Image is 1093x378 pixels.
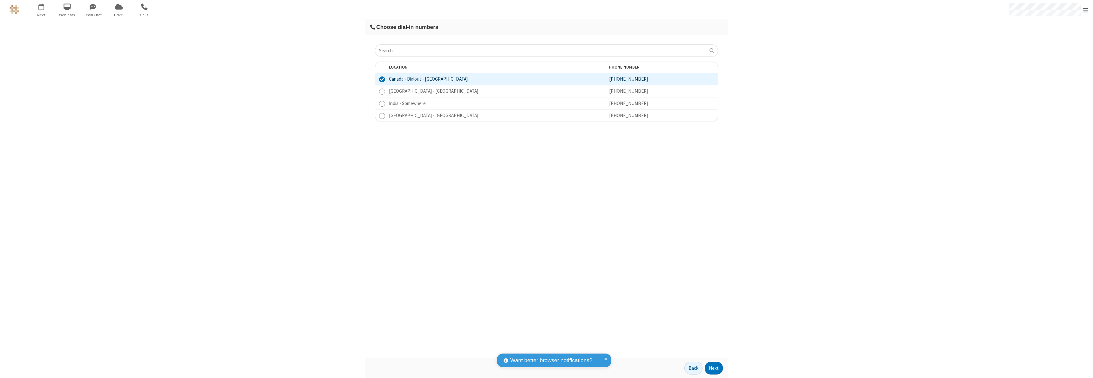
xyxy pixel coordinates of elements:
img: QA Selenium DO NOT DELETE OR CHANGE [10,5,19,14]
span: Meet [30,12,53,18]
span: [PHONE_NUMBER] [609,88,648,94]
span: [PHONE_NUMBER] [609,112,648,118]
span: Choose dial-in numbers [376,24,438,30]
td: Canada - Dialout - [GEOGRAPHIC_DATA] [385,73,606,85]
input: Search... [375,44,718,57]
span: Team Chat [81,12,105,18]
span: [PHONE_NUMBER] [609,76,648,82]
td: [GEOGRAPHIC_DATA] - [GEOGRAPHIC_DATA] [385,85,606,97]
span: Calls [132,12,156,18]
span: Drive [107,12,131,18]
th: Phone number [605,62,718,73]
span: Want better browser notifications? [510,356,592,365]
button: Back [684,362,703,375]
td: India - Somewhere [385,97,606,109]
button: Next [705,362,723,375]
th: Location [385,62,606,73]
td: [GEOGRAPHIC_DATA] - [GEOGRAPHIC_DATA] [385,109,606,122]
span: Webinars [55,12,79,18]
span: [PHONE_NUMBER] [609,100,648,106]
iframe: Chat [1077,361,1088,374]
